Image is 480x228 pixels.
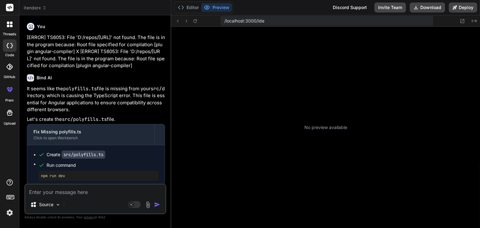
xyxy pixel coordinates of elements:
[4,121,16,126] label: Upload
[62,151,105,159] code: src/polyfills.ts
[63,86,97,92] code: polyfills.ts
[27,116,165,123] p: Let's create the file.
[55,202,61,207] img: Pick Models
[151,86,162,92] code: src/
[5,98,14,103] label: prem
[304,124,347,131] p: No preview available
[41,173,156,178] pre: npm run dev
[374,2,406,12] button: Invite Team
[449,2,477,12] button: Deploy
[37,23,45,30] h6: You
[5,52,14,58] label: code
[144,201,152,208] img: attachment
[39,201,53,208] p: Source
[84,215,95,219] span: privacy
[33,136,148,141] div: Click to open Workbench
[4,207,15,218] img: settings
[33,129,148,135] div: Fix Missing polyfills.ts
[47,151,105,158] div: Create
[24,5,47,11] span: itenderx
[27,85,165,113] p: It seems like the file is missing from your directory, which is causing the TypeScript error. Thi...
[47,162,158,168] span: Run command
[4,74,15,80] label: GitHub
[24,214,166,220] p: Always double-check its answers. Your in Bind
[62,116,107,122] code: src/polyfills.ts
[3,32,16,37] label: threads
[37,75,52,81] h6: Bind AI
[154,201,160,208] img: icon
[27,124,154,145] button: Fix Missing polyfills.tsClick to open Workbench
[410,2,445,12] button: Download
[175,3,201,12] button: Editor
[27,34,165,69] p: [ERROR] TS6053: File 'D:/repos/[URL]' not found. The file is in the program because: Root file sp...
[201,3,232,12] button: Preview
[329,2,371,12] div: Discord Support
[224,18,264,24] span: /localhost:3000/ide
